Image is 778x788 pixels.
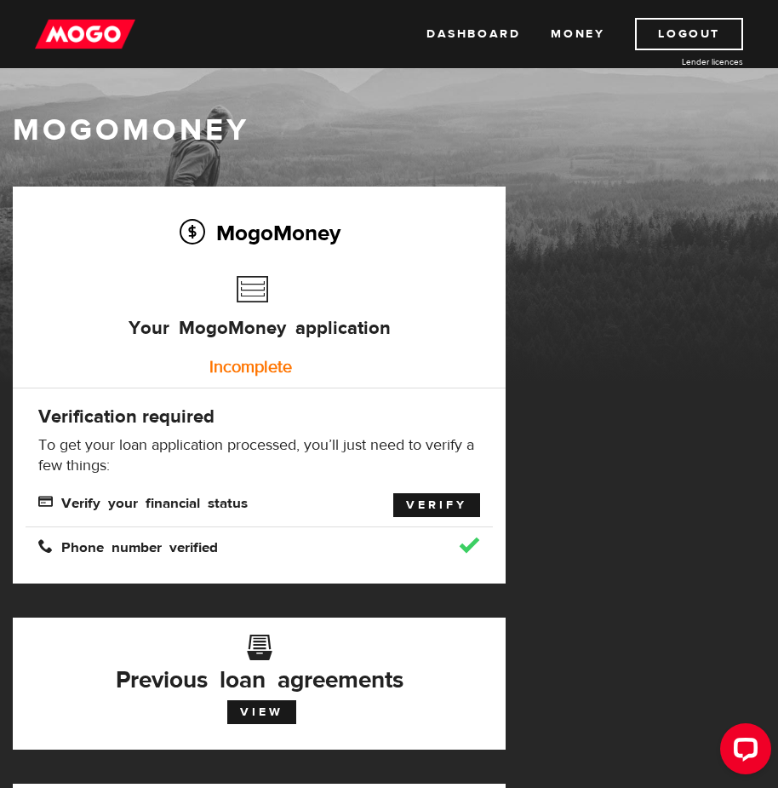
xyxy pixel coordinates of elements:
div: Incomplete [30,350,472,384]
span: Verify your financial status [38,494,248,509]
a: Lender licences [615,55,743,68]
a: Verify [393,493,480,517]
a: View [227,700,296,724]
h2: MogoMoney [38,215,480,250]
a: Logout [635,18,743,50]
a: Money [551,18,604,50]
h4: Verification required [38,405,480,429]
img: mogo_logo-11ee424be714fa7cbb0f0f49df9e16ec.png [35,18,135,50]
p: To get your loan application processed, you’ll just need to verify a few things: [38,435,480,476]
a: Dashboard [426,18,520,50]
h3: Your MogoMoney application [129,267,391,365]
iframe: LiveChat chat widget [706,716,778,788]
h3: Previous loan agreements [38,646,480,688]
span: Phone number verified [38,538,218,553]
h1: MogoMoney [13,112,765,148]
